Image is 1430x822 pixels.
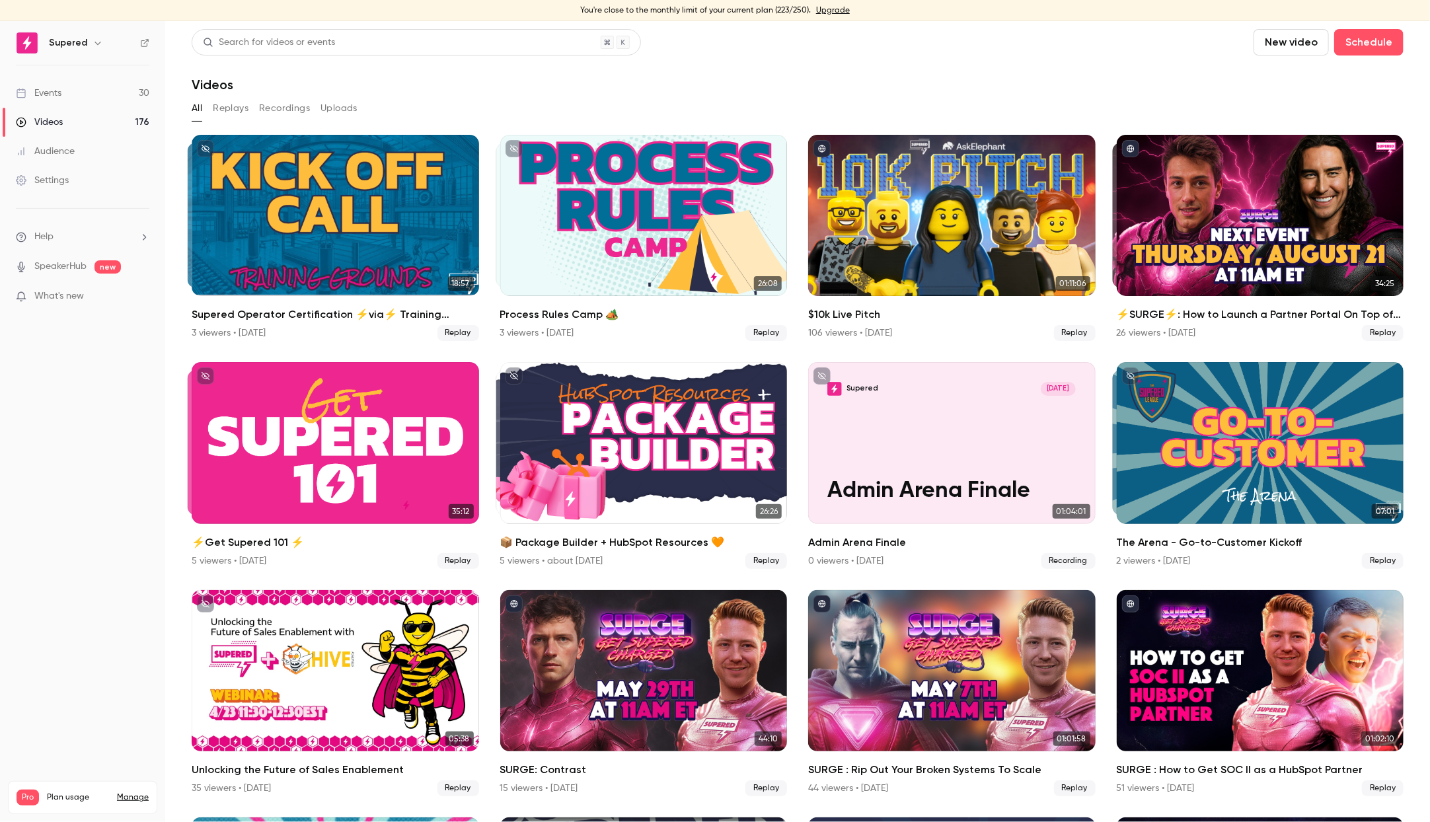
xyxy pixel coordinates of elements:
a: Admin Arena FinaleSupered[DATE]Admin Arena Finale01:04:01Admin Arena Finale0 viewers • [DATE]Reco... [808,362,1096,568]
span: 35:12 [449,504,474,519]
button: Uploads [320,98,357,119]
div: Settings [16,174,69,187]
span: Replay [1054,325,1096,341]
span: Replay [745,325,787,341]
span: Replay [1054,780,1096,796]
span: Replay [745,780,787,796]
button: unpublished [197,595,214,613]
li: Unlocking the Future of Sales Enablement [192,590,479,796]
a: 01:02:10SURGE : How to Get SOC II as a HubSpot Partner51 viewers • [DATE]Replay [1117,590,1404,796]
div: 35 viewers • [DATE] [192,782,271,795]
button: unpublished [1122,367,1139,385]
div: 3 viewers • [DATE] [192,326,266,340]
h6: Supered [49,36,87,50]
h2: Supered Operator Certification ⚡️via⚡️ Training Grounds: Kickoff Call [192,307,479,322]
li: Supered Operator Certification ⚡️via⚡️ Training Grounds: Kickoff Call [192,135,479,341]
li: SURGE : Rip Out Your Broken Systems To Scale [808,590,1096,796]
span: 18:57 [448,276,474,291]
span: Plan usage [47,792,109,803]
span: Help [34,230,54,244]
span: 05:38 [445,731,474,746]
h2: The Arena - Go-to-Customer Kickoff [1117,535,1404,550]
h2: Admin Arena Finale [808,535,1096,550]
button: Schedule [1334,29,1404,56]
span: 26:26 [756,504,782,519]
span: Recording [1041,553,1096,569]
h2: $10k Live Pitch [808,307,1096,322]
span: 44:10 [755,731,782,746]
div: 3 viewers • [DATE] [500,326,574,340]
span: What's new [34,289,84,303]
h2: SURGE : How to Get SOC II as a HubSpot Partner [1117,762,1404,778]
p: Supered [847,384,878,394]
h2: ⚡️SURGE⚡️: How to Launch a Partner Portal On Top of HubSpot w/Introw [1117,307,1404,322]
li: ⚡️Get Supered 101 ⚡️ [192,362,479,568]
a: 07:0107:01The Arena - Go-to-Customer Kickoff2 viewers • [DATE]Replay [1117,362,1404,568]
span: 34:25 [1371,276,1398,291]
span: new [94,260,121,274]
button: unpublished [813,367,831,385]
a: 26:2626:26📦 Package Builder + HubSpot Resources 🧡5 viewers • about [DATE]Replay [500,362,788,568]
button: New video [1254,29,1329,56]
a: 01:01:58SURGE : Rip Out Your Broken Systems To Scale44 viewers • [DATE]Replay [808,590,1096,796]
div: 44 viewers • [DATE] [808,782,888,795]
h1: Videos [192,77,233,93]
button: All [192,98,202,119]
button: published [1122,140,1139,157]
span: Replay [437,325,479,341]
span: 07:01 [1372,504,1398,519]
button: unpublished [506,367,523,385]
a: 01:11:06$10k Live Pitch106 viewers • [DATE]Replay [808,135,1096,341]
li: ⚡️SURGE⚡️: How to Launch a Partner Portal On Top of HubSpot w/Introw [1117,135,1404,341]
span: Replay [1362,325,1404,341]
span: Replay [437,553,479,569]
p: Admin Arena Finale [827,478,1076,504]
h2: 📦 Package Builder + HubSpot Resources 🧡 [500,535,788,550]
div: Search for videos or events [203,36,335,50]
li: The Arena - Go-to-Customer Kickoff [1117,362,1404,568]
span: 01:01:58 [1053,731,1090,746]
section: Videos [192,29,1404,814]
li: SURGE : How to Get SOC II as a HubSpot Partner [1117,590,1404,796]
li: help-dropdown-opener [16,230,149,244]
a: Manage [117,792,149,803]
span: Replay [745,553,787,569]
h2: Unlocking the Future of Sales Enablement [192,762,479,778]
a: 05:38Unlocking the Future of Sales Enablement35 viewers • [DATE]Replay [192,590,479,796]
div: 0 viewers • [DATE] [808,554,884,568]
button: published [1122,595,1139,613]
li: 📦 Package Builder + HubSpot Resources 🧡 [500,362,788,568]
button: unpublished [197,367,214,385]
span: 01:11:06 [1056,276,1090,291]
button: unpublished [197,140,214,157]
button: Recordings [259,98,310,119]
a: 35:1235:12⚡️Get Supered 101 ⚡️5 viewers • [DATE]Replay [192,362,479,568]
span: 01:04:01 [1053,504,1090,519]
span: Replay [1362,553,1404,569]
a: 34:2534:25⚡️SURGE⚡️: How to Launch a Partner Portal On Top of HubSpot w/Introw26 viewers • [DATE]... [1117,135,1404,341]
h2: SURGE: Contrast [500,762,788,778]
li: $10k Live Pitch [808,135,1096,341]
li: SURGE: Contrast [500,590,788,796]
span: Replay [437,780,479,796]
img: Admin Arena Finale [827,382,842,396]
span: Replay [1362,780,1404,796]
span: Pro [17,790,39,805]
button: published [506,595,523,613]
div: 2 viewers • [DATE] [1117,554,1191,568]
h2: Process Rules Camp 🏕️ [500,307,788,322]
a: 26:0826:08Process Rules Camp 🏕️3 viewers • [DATE]Replay [500,135,788,341]
a: Upgrade [816,5,850,16]
li: Admin Arena Finale [808,362,1096,568]
div: 5 viewers • about [DATE] [500,554,603,568]
span: 26:08 [754,276,782,291]
a: 18:5718:57Supered Operator Certification ⚡️via⚡️ Training Grounds: Kickoff Call3 viewers • [DATE]... [192,135,479,341]
img: Supered [17,32,38,54]
a: SpeakerHub [34,260,87,274]
div: Events [16,87,61,100]
h2: ⚡️Get Supered 101 ⚡️ [192,535,479,550]
div: 26 viewers • [DATE] [1117,326,1196,340]
span: [DATE] [1041,382,1076,396]
h2: SURGE : Rip Out Your Broken Systems To Scale [808,762,1096,778]
div: 15 viewers • [DATE] [500,782,578,795]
